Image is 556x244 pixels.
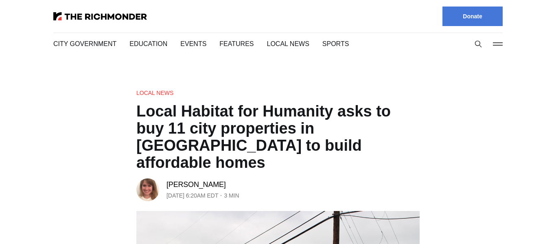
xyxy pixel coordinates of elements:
a: Events [180,40,206,47]
a: Donate [442,7,503,26]
a: Local News [267,40,309,47]
span: 3 min [224,191,239,200]
h1: Local Habitat for Humanity asks to buy 11 city properties in [GEOGRAPHIC_DATA] to build affordabl... [136,103,420,171]
img: The Richmonder [53,12,147,20]
a: Education [129,40,167,47]
button: Search this site [472,38,484,50]
img: Sarah Vogelsong [136,178,159,201]
a: Local News [136,90,173,96]
time: [DATE] 6:20AM EDT [166,191,218,200]
a: Sports [322,40,349,47]
a: [PERSON_NAME] [166,180,226,189]
iframe: portal-trigger [487,204,556,244]
a: Features [219,40,254,47]
a: City Government [53,40,116,47]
